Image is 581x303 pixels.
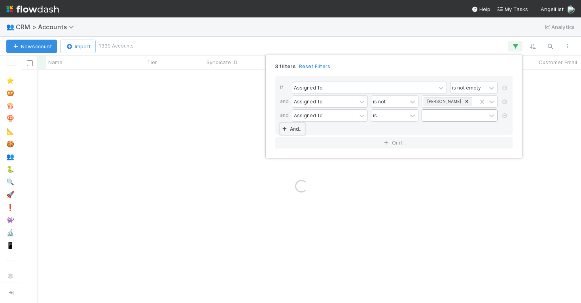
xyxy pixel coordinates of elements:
[373,98,386,105] div: is not
[294,112,323,119] div: Assigned To
[280,95,292,109] div: and
[275,63,296,70] span: 3 filters
[294,98,323,105] div: Assigned To
[299,63,330,70] a: Reset Filters
[280,109,292,123] div: and
[452,84,481,91] div: is not empty
[280,82,292,95] div: If
[425,97,462,106] div: [PERSON_NAME]
[373,112,377,119] div: is
[280,123,305,135] a: And..
[294,84,323,91] div: Assigned To
[275,137,513,149] button: Or if...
